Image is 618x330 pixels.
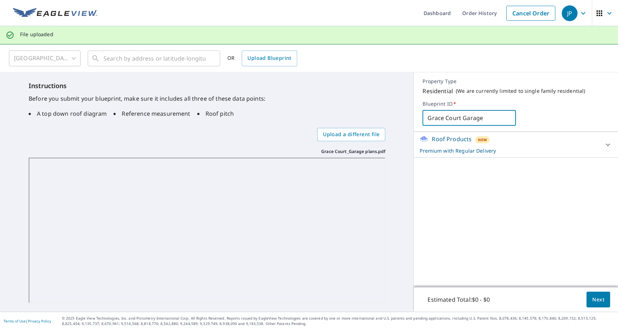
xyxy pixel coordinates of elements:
span: New [478,137,487,143]
label: Blueprint ID [423,101,609,107]
span: Upload Blueprint [247,54,291,63]
h6: Instructions [29,81,385,91]
div: JP [562,5,578,21]
img: EV Logo [13,8,97,19]
p: Residential [423,87,453,95]
input: Search by address or latitude-longitude [103,48,206,68]
label: Upload a different file [317,128,385,141]
button: Next [586,292,610,308]
p: Grace Court_Garage plans.pdf [321,148,385,155]
iframe: Grace Court_Garage plans.pdf [29,158,385,303]
div: [GEOGRAPHIC_DATA] [9,48,81,68]
p: Before you submit your blueprint, make sure it includes all three of these data points: [29,94,385,103]
li: Reference measurement [114,109,190,118]
a: Privacy Policy [28,319,51,324]
div: OR [227,51,297,66]
p: Premium with Regular Delivery [420,147,599,154]
a: Upload Blueprint [242,51,297,66]
p: Property Type [423,78,609,85]
span: Upload a different file [323,130,380,139]
li: Roof pitch [197,109,234,118]
p: Estimated Total: $0 - $0 [422,292,495,307]
div: Roof ProductsNewPremium with Regular Delivery [420,135,612,154]
p: © 2025 Eagle View Technologies, Inc. and Pictometry International Corp. All Rights Reserved. Repo... [62,316,614,326]
a: Cancel Order [506,6,555,21]
p: | [4,319,51,323]
span: Next [592,295,604,304]
p: ( We are currently limited to single family residential ) [456,88,585,94]
a: Terms of Use [4,319,26,324]
p: Roof Products [432,135,472,143]
p: File uploaded [20,31,53,38]
li: A top down roof diagram [29,109,107,118]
